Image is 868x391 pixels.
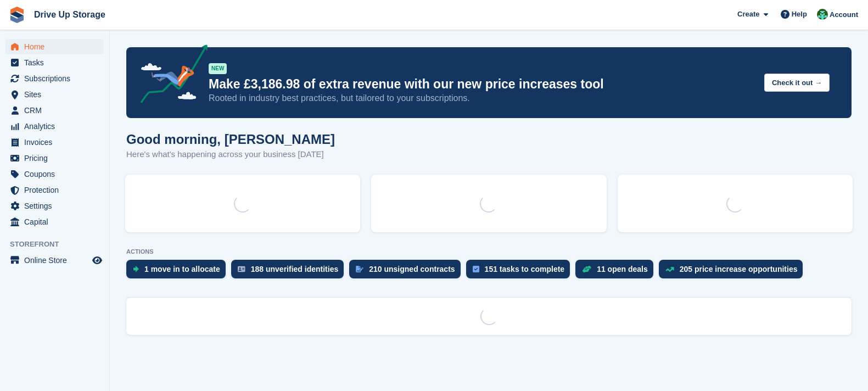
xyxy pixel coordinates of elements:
[126,148,335,161] p: Here's what's happening across your business [DATE]
[126,260,231,284] a: 1 move in to allocate
[9,7,25,23] img: stora-icon-8386f47178a22dfd0bd8f6a31ec36ba5ce8667c1dd55bd0f319d3a0aa187defe.svg
[24,198,90,214] span: Settings
[30,5,110,24] a: Drive Up Storage
[209,63,227,74] div: NEW
[575,260,659,284] a: 11 open deals
[126,248,852,255] p: ACTIONS
[24,135,90,150] span: Invoices
[5,71,104,86] a: menu
[830,9,858,20] span: Account
[209,76,755,92] p: Make £3,186.98 of extra revenue with our new price increases tool
[91,254,104,267] a: Preview store
[24,39,90,54] span: Home
[659,260,809,284] a: 205 price increase opportunities
[238,266,245,272] img: verify_identity-adf6edd0f0f0b5bbfe63781bf79b02c33cf7c696d77639b501bdc392416b5a36.svg
[5,87,104,102] a: menu
[582,265,591,273] img: deal-1b604bf984904fb50ccaf53a9ad4b4a5d6e5aea283cecdc64d6e3604feb123c2.svg
[209,92,755,104] p: Rooted in industry best practices, but tailored to your subscriptions.
[485,265,565,273] div: 151 tasks to complete
[473,266,479,272] img: task-75834270c22a3079a89374b754ae025e5fb1db73e45f91037f5363f120a921f8.svg
[764,74,830,92] button: Check it out →
[5,103,104,118] a: menu
[24,182,90,198] span: Protection
[665,267,674,272] img: price_increase_opportunities-93ffe204e8149a01c8c9dc8f82e8f89637d9d84a8eef4429ea346261dce0b2c0.svg
[24,150,90,166] span: Pricing
[133,266,139,272] img: move_ins_to_allocate_icon-fdf77a2bb77ea45bf5b3d319d69a93e2d87916cf1d5bf7949dd705db3b84f3ca.svg
[5,150,104,166] a: menu
[5,214,104,230] a: menu
[737,9,759,20] span: Create
[144,265,220,273] div: 1 move in to allocate
[24,119,90,134] span: Analytics
[356,266,363,272] img: contract_signature_icon-13c848040528278c33f63329250d36e43548de30e8caae1d1a13099fd9432cc5.svg
[680,265,798,273] div: 205 price increase opportunities
[5,253,104,268] a: menu
[369,265,455,273] div: 210 unsigned contracts
[24,87,90,102] span: Sites
[5,135,104,150] a: menu
[251,265,339,273] div: 188 unverified identities
[24,71,90,86] span: Subscriptions
[349,260,466,284] a: 210 unsigned contracts
[24,253,90,268] span: Online Store
[817,9,828,20] img: Camille
[5,182,104,198] a: menu
[126,132,335,147] h1: Good morning, [PERSON_NAME]
[5,119,104,134] a: menu
[24,166,90,182] span: Coupons
[231,260,350,284] a: 188 unverified identities
[24,214,90,230] span: Capital
[131,44,208,107] img: price-adjustments-announcement-icon-8257ccfd72463d97f412b2fc003d46551f7dbcb40ab6d574587a9cd5c0d94...
[466,260,576,284] a: 151 tasks to complete
[5,39,104,54] a: menu
[597,265,648,273] div: 11 open deals
[10,239,109,250] span: Storefront
[792,9,807,20] span: Help
[5,198,104,214] a: menu
[5,55,104,70] a: menu
[24,55,90,70] span: Tasks
[5,166,104,182] a: menu
[24,103,90,118] span: CRM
